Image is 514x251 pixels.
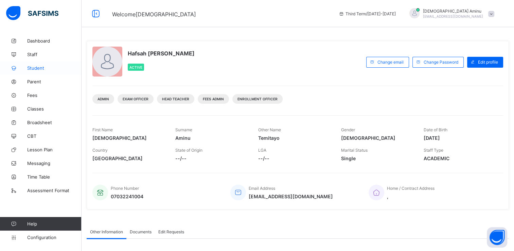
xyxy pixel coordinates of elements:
[92,148,108,153] span: Country
[27,106,82,112] span: Classes
[237,97,278,101] span: Enrollment Officer
[90,229,123,234] span: Other Information
[423,14,483,18] span: [EMAIL_ADDRESS][DOMAIN_NAME]
[27,235,81,240] span: Configuration
[424,135,496,141] span: [DATE]
[158,229,184,234] span: Edit Requests
[111,186,139,191] span: Phone Number
[128,50,195,57] span: Hafsah [PERSON_NAME]
[258,155,331,161] span: --/--
[487,227,507,248] button: Open asap
[112,11,196,18] span: Welcome [DEMOGRAPHIC_DATA]
[258,127,281,132] span: Other Name
[6,6,58,20] img: safsims
[424,127,447,132] span: Date of Birth
[130,229,152,234] span: Documents
[423,9,483,14] span: [DEMOGRAPHIC_DATA] Aminu
[478,60,498,65] span: Edit profile
[387,186,435,191] span: Home / Contract Address
[27,188,82,193] span: Assessment Format
[341,155,413,161] span: Single
[27,38,82,44] span: Dashboard
[175,148,202,153] span: State of Origin
[403,8,498,19] div: HafsahAminu
[377,60,404,65] span: Change email
[27,161,82,166] span: Messaging
[27,52,82,57] span: Staff
[27,79,82,84] span: Parent
[27,93,82,98] span: Fees
[341,148,367,153] span: Marital Status
[162,97,189,101] span: Head Teacher
[27,65,82,71] span: Student
[27,147,82,152] span: Lesson Plan
[92,135,165,141] span: [DEMOGRAPHIC_DATA]
[387,194,435,199] span: ,
[123,97,148,101] span: Exam Officer
[111,194,143,199] span: 07032241004
[175,127,192,132] span: Surname
[258,148,266,153] span: LGA
[175,135,248,141] span: Aminu
[424,148,443,153] span: Staff Type
[341,127,355,132] span: Gender
[92,155,165,161] span: [GEOGRAPHIC_DATA]
[27,120,82,125] span: Broadsheet
[258,135,331,141] span: Temitayo
[203,97,224,101] span: Fees Admin
[98,97,109,101] span: Admin
[424,155,496,161] span: ACADEMIC
[424,60,458,65] span: Change Password
[129,65,142,69] span: Active
[341,135,413,141] span: [DEMOGRAPHIC_DATA]
[339,11,396,16] span: session/term information
[175,155,248,161] span: --/--
[27,174,82,180] span: Time Table
[249,186,275,191] span: Email Address
[92,127,113,132] span: First Name
[249,194,333,199] span: [EMAIL_ADDRESS][DOMAIN_NAME]
[27,221,81,227] span: Help
[27,133,82,139] span: CBT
